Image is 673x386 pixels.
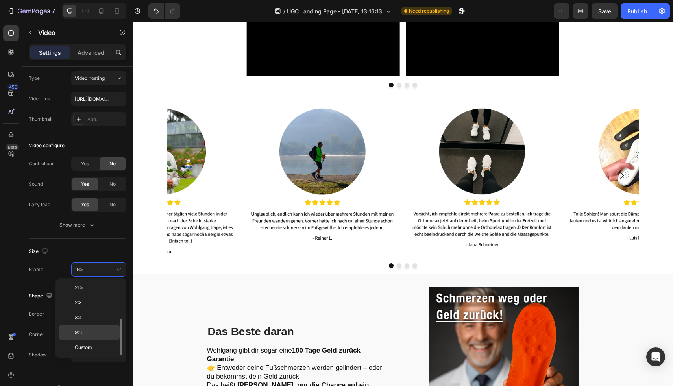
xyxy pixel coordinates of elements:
span: / [283,7,285,15]
button: Dot [264,241,269,246]
button: Carousel Back Arrow [41,142,63,164]
div: Control bar [29,160,54,167]
span: No [109,181,116,188]
span: Yes [81,201,89,208]
p: Das heißt: [74,359,251,376]
button: Video hosting [71,71,126,85]
span: UGC Landing Page - [DATE] 13:16:13 [287,7,382,15]
p: 7 [52,6,55,16]
img: gempages_584851511394173509-315cfd61-b7b1-4e4c-9bbd-e9b66508064b.png [114,72,267,235]
div: Undo/Redo [148,3,180,19]
div: Sound [29,181,43,188]
div: Type [29,75,40,82]
p: Advanced [78,48,104,57]
span: 3:4 [75,314,82,321]
p: Wohlgang gibt dir sogar eine : 👉 Entweder deine Fußschmerzen werden gelindert – oder du bekommst ... [74,324,251,359]
p: Video [38,28,105,37]
span: No [109,201,116,208]
div: Shadow [29,351,47,358]
input: Insert video url here [71,92,126,106]
button: 7 [3,3,59,19]
p: Settings [39,48,61,57]
button: Dot [272,241,277,246]
button: Dot [280,61,285,65]
div: Border [29,310,44,318]
button: Save [592,3,618,19]
span: 9:16 [75,329,83,336]
iframe: Design area [133,22,673,386]
button: 16:9 [71,262,126,277]
img: gempages_584851511394173509-984e0318-e0d4-4c2e-97cf-bc4f96d30273.png [273,72,426,235]
button: Dot [272,61,277,65]
button: Publish [621,3,654,19]
h2: Das Beste daran [74,302,252,317]
button: Dot [264,61,269,65]
div: Thumbnail [29,116,52,123]
div: Open Intercom Messenger [646,347,665,366]
span: 2:3 [75,299,81,306]
span: No [109,160,116,167]
span: Yes [81,160,89,167]
span: Video hosting [75,75,105,81]
button: Dot [256,61,261,65]
span: Custom [75,344,92,351]
div: Lazy load [29,201,50,208]
div: Publish [627,7,647,15]
div: Video link [29,95,50,102]
div: 450 [7,84,19,90]
div: Beta [6,144,19,150]
span: Need republishing [409,7,449,15]
span: Save [598,8,611,15]
span: 16:9 [75,266,83,272]
strong: 100 Tage Geld-zurück-Garantie [74,325,230,341]
div: Corner [29,331,44,338]
div: Add... [87,116,124,123]
div: Size [29,246,50,257]
strong: [PERSON_NAME], nur die Chance auf ein komplett neues Lebensgefühl. [74,359,237,375]
span: 21:9 [75,284,83,291]
div: Video configure [29,142,65,149]
div: Shape [29,291,54,301]
div: Show more [59,221,96,229]
img: gempages_584851511394173509-3b7cfd6d-afe4-4a8e-a5ae-a370b86a193a.png [433,72,586,235]
button: Carousel Next Arrow [478,142,500,164]
button: Dot [256,241,261,246]
button: Dot [280,241,285,246]
span: Yes [81,181,89,188]
div: Frame [29,266,43,273]
button: Show more [29,218,126,232]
